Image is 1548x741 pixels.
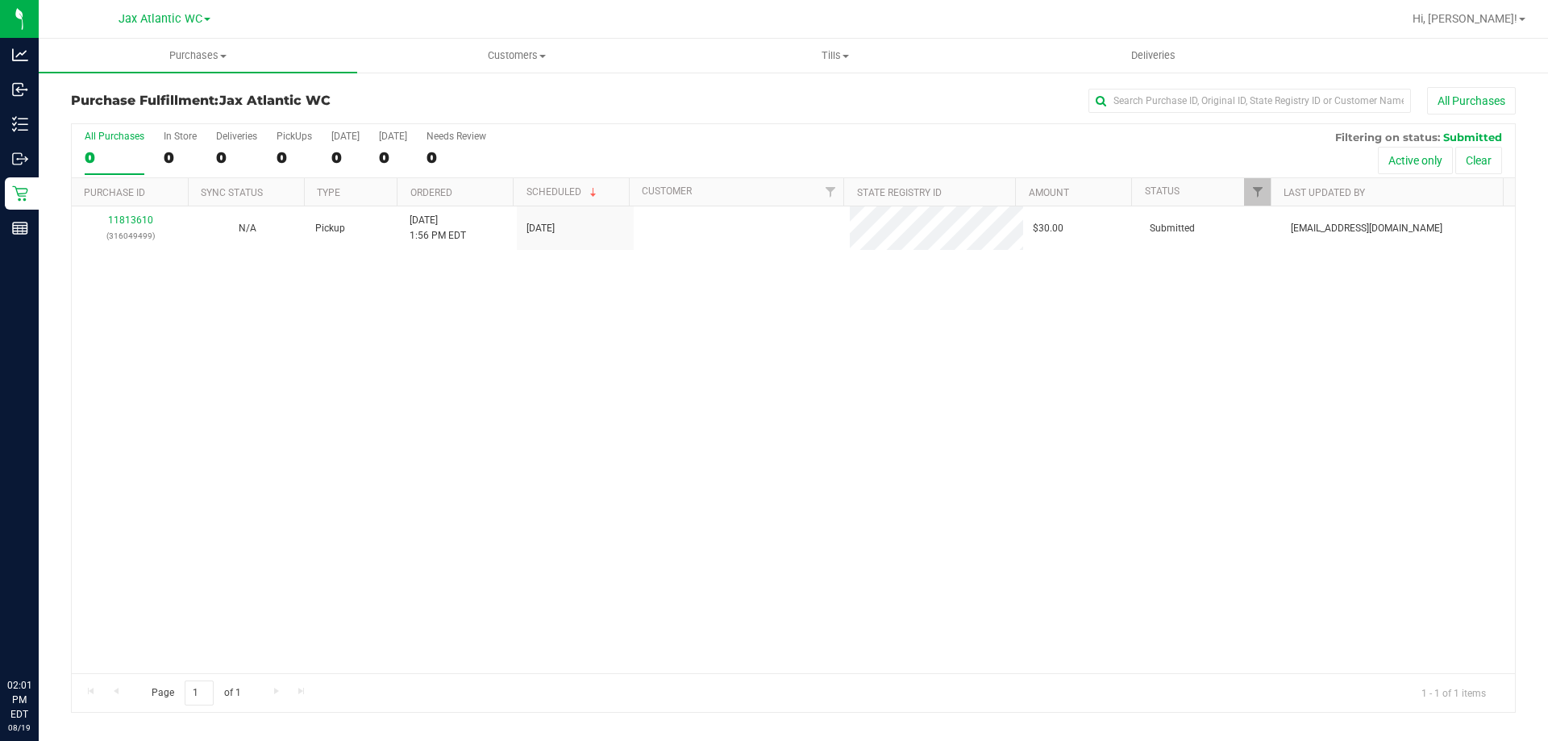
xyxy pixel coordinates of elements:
input: Search Purchase ID, Original ID, State Registry ID or Customer Name... [1088,89,1411,113]
span: Jax Atlantic WC [119,12,202,26]
span: Pickup [315,221,345,236]
a: State Registry ID [857,187,942,198]
inline-svg: Analytics [12,47,28,63]
button: Clear [1455,147,1502,174]
div: PickUps [277,131,312,142]
span: [EMAIL_ADDRESS][DOMAIN_NAME] [1291,221,1442,236]
span: Purchases [39,48,357,63]
div: [DATE] [331,131,360,142]
a: Status [1145,185,1180,197]
inline-svg: Inbound [12,81,28,98]
a: Filter [817,178,843,206]
a: Purchase ID [84,187,145,198]
a: Customer [642,185,692,197]
span: Submitted [1443,131,1502,144]
div: In Store [164,131,197,142]
a: Filter [1244,178,1271,206]
a: Deliveries [994,39,1313,73]
div: 0 [277,148,312,167]
a: Purchases [39,39,357,73]
a: Tills [676,39,994,73]
a: 11813610 [108,214,153,226]
div: 0 [427,148,486,167]
span: 1 - 1 of 1 items [1409,681,1499,705]
span: Hi, [PERSON_NAME]! [1413,12,1517,25]
span: Jax Atlantic WC [219,93,331,108]
div: 0 [379,148,407,167]
inline-svg: Retail [12,185,28,202]
span: Customers [358,48,675,63]
span: Filtering on status: [1335,131,1440,144]
a: Customers [357,39,676,73]
h3: Purchase Fulfillment: [71,94,552,108]
a: Ordered [410,187,452,198]
div: 0 [331,148,360,167]
input: 1 [185,681,214,706]
inline-svg: Outbound [12,151,28,167]
a: Last Updated By [1284,187,1365,198]
div: 0 [164,148,197,167]
iframe: Resource center [16,612,64,660]
button: Active only [1378,147,1453,174]
div: [DATE] [379,131,407,142]
div: Needs Review [427,131,486,142]
a: Type [317,187,340,198]
span: [DATE] 1:56 PM EDT [410,213,466,244]
span: [DATE] [526,221,555,236]
a: Amount [1029,187,1069,198]
span: Deliveries [1109,48,1197,63]
a: Scheduled [526,186,600,198]
div: All Purchases [85,131,144,142]
inline-svg: Inventory [12,116,28,132]
span: $30.00 [1033,221,1063,236]
button: N/A [239,221,256,236]
div: 0 [216,148,257,167]
a: Sync Status [201,187,263,198]
inline-svg: Reports [12,220,28,236]
span: Not Applicable [239,223,256,234]
div: Deliveries [216,131,257,142]
span: Page of 1 [138,681,254,706]
div: 0 [85,148,144,167]
p: (316049499) [81,228,179,244]
span: Tills [676,48,993,63]
p: 02:01 PM EDT [7,678,31,722]
span: Submitted [1150,221,1195,236]
p: 08/19 [7,722,31,734]
button: All Purchases [1427,87,1516,114]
